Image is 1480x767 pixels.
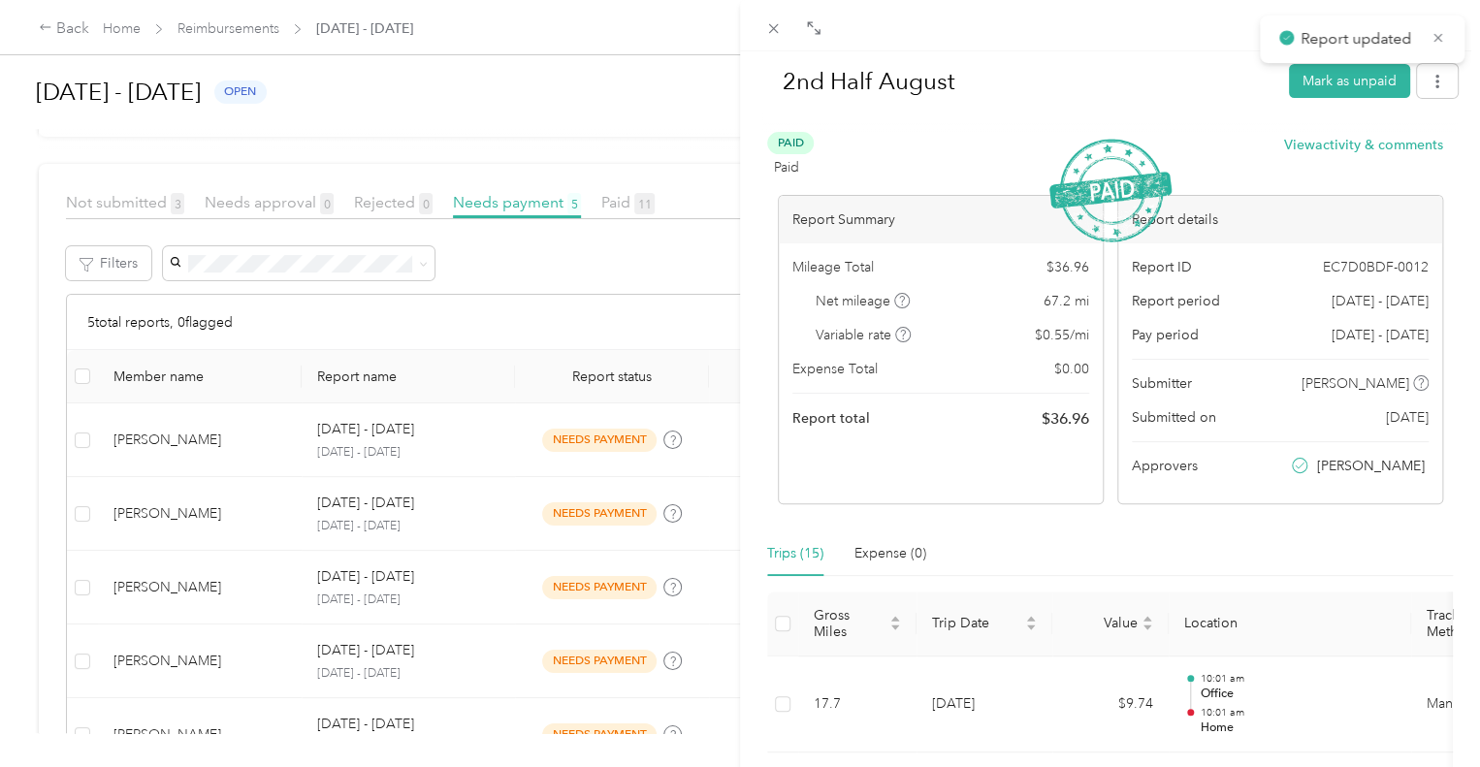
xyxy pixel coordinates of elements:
span: Net mileage [816,291,910,311]
td: $9.74 [1052,656,1169,753]
span: Submitted on [1132,407,1216,428]
span: Paid [767,132,814,154]
span: $ 0.00 [1054,359,1089,379]
p: Office [1200,686,1396,703]
span: caret-down [1142,622,1153,633]
span: Approvers [1132,456,1198,476]
h1: 2nd Half August [762,58,1275,105]
p: 10:01 am [1200,706,1396,719]
th: Trip Date [917,591,1052,656]
button: Mark as unpaid [1289,64,1410,98]
iframe: Everlance-gr Chat Button Frame [1371,658,1480,767]
span: Trip Date [932,615,1021,631]
span: Submitter [1132,373,1192,394]
span: Report total [792,408,870,429]
span: caret-up [889,613,901,624]
th: Gross Miles [798,591,917,656]
th: Location [1169,591,1411,656]
td: 17.7 [798,656,917,753]
span: Variable rate [816,325,911,345]
span: Pay period [1132,325,1199,345]
span: caret-up [1025,613,1037,624]
span: $ 0.55 / mi [1035,325,1089,345]
div: Trips (15) [767,543,823,564]
span: Value [1068,615,1138,631]
span: Report period [1132,291,1220,311]
span: [DATE] [1386,407,1429,428]
span: [DATE] - [DATE] [1332,291,1429,311]
span: Paid [774,157,799,177]
span: EC7D0BDF-0012 [1323,257,1429,277]
div: Report details [1118,196,1442,243]
div: Expense (0) [854,543,926,564]
span: $ 36.96 [1042,407,1089,431]
p: Home [1200,719,1396,737]
span: $ 36.96 [1046,257,1089,277]
span: caret-down [889,622,901,633]
span: caret-down [1025,622,1037,633]
div: Report Summary [779,196,1103,243]
span: Gross Miles [814,607,885,640]
td: [DATE] [917,656,1052,753]
button: Viewactivity & comments [1284,135,1443,155]
span: caret-up [1142,613,1153,624]
span: Report ID [1132,257,1192,277]
img: PaidStamp [1049,139,1172,242]
span: Expense Total [792,359,878,379]
span: [PERSON_NAME] [1317,456,1425,476]
span: [DATE] - [DATE] [1332,325,1429,345]
span: 67.2 mi [1044,291,1089,311]
span: [PERSON_NAME] [1302,373,1409,394]
p: Report updated [1301,27,1417,51]
th: Value [1052,591,1169,656]
span: Mileage Total [792,257,874,277]
p: 10:01 am [1200,672,1396,686]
